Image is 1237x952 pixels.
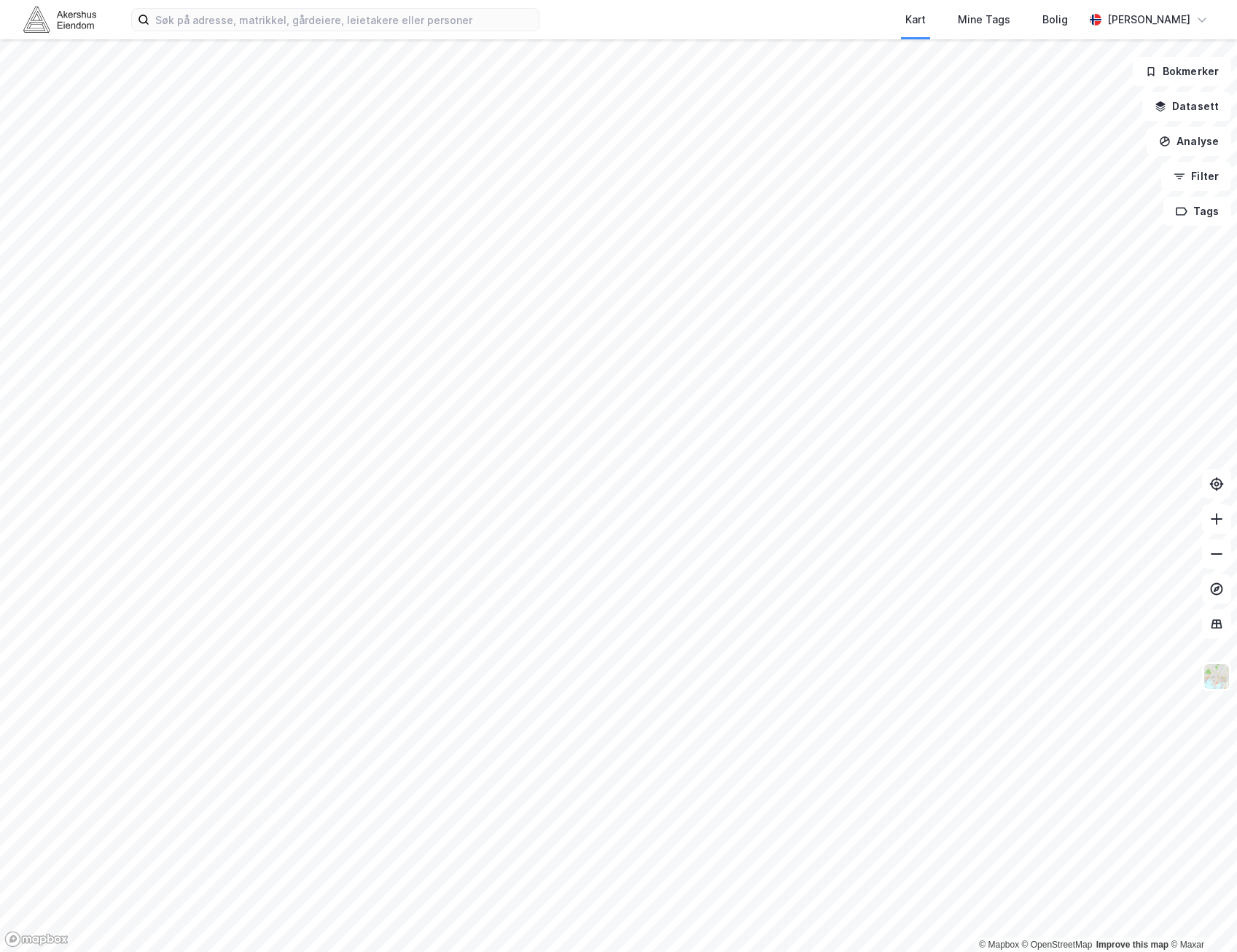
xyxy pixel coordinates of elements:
[1203,663,1230,690] img: Z
[1022,940,1093,950] a: OpenStreetMap
[979,940,1019,950] a: Mapbox
[1042,11,1068,28] div: Bolig
[1133,57,1231,86] button: Bokmerker
[4,931,69,948] a: Mapbox homepage
[23,7,96,32] img: akershus-eiendom-logo.9091f326c980b4bce74ccdd9f866810c.svg
[1164,882,1237,952] iframe: Chat Widget
[958,11,1010,28] div: Mine Tags
[149,9,539,31] input: Søk på adresse, matrikkel, gårdeiere, leietakere eller personer
[1147,127,1231,156] button: Analyse
[1142,92,1231,121] button: Datasett
[1107,11,1190,28] div: [PERSON_NAME]
[1163,197,1231,226] button: Tags
[905,11,926,28] div: Kart
[1161,162,1231,191] button: Filter
[1164,882,1237,952] div: Kontrollprogram for chat
[1096,940,1168,950] a: Improve this map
